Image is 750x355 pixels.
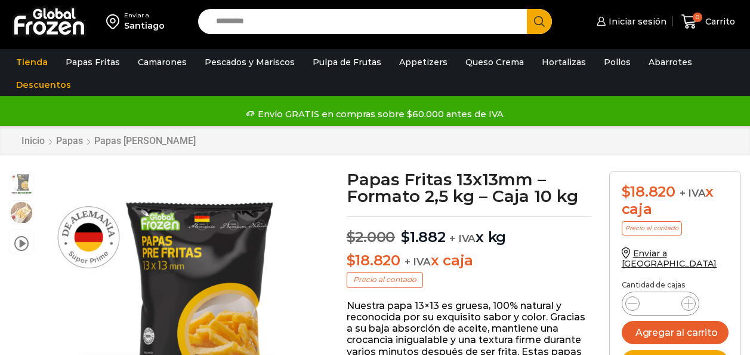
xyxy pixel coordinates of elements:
span: 13×13 [10,201,33,225]
button: Search button [527,9,552,34]
a: Inicio [21,135,45,146]
span: $ [347,252,356,269]
a: Appetizers [393,51,453,74]
a: Papas [PERSON_NAME] [94,135,196,146]
button: Agregar al carrito [622,321,729,344]
a: Queso Crema [459,51,530,74]
span: + IVA [449,232,476,244]
span: + IVA [680,187,706,199]
a: Iniciar sesión [594,10,666,33]
span: 13-x-13-2kg [10,172,33,195]
bdi: 18.820 [347,252,400,269]
span: $ [622,183,631,200]
p: Precio al contado [347,272,423,287]
a: Enviar a [GEOGRAPHIC_DATA] [622,248,717,269]
span: Iniciar sesión [606,16,666,27]
bdi: 2.000 [347,228,396,246]
a: Pulpa de Frutas [307,51,387,74]
span: Carrito [702,16,735,27]
div: Enviar a [124,11,165,20]
a: Camarones [132,51,193,74]
a: Papas [55,135,84,146]
span: $ [401,228,410,246]
a: Pescados y Mariscos [199,51,301,74]
a: Descuentos [10,74,77,96]
span: 0 [693,13,702,22]
img: address-field-icon.svg [106,11,124,32]
p: x caja [347,252,591,270]
div: Santiago [124,20,165,32]
p: Cantidad de cajas [622,281,729,289]
bdi: 18.820 [622,183,675,200]
a: Pollos [598,51,637,74]
a: Abarrotes [643,51,698,74]
a: Papas Fritas [60,51,126,74]
a: Tienda [10,51,54,74]
p: Precio al contado [622,221,682,235]
a: 0 Carrito [678,8,738,36]
a: Hortalizas [536,51,592,74]
span: $ [347,228,356,246]
p: x kg [347,216,591,246]
nav: Breadcrumb [21,135,196,146]
h1: Papas Fritas 13x13mm – Formato 2,5 kg – Caja 10 kg [347,171,591,204]
input: Product quantity [649,295,672,312]
div: x caja [622,183,729,218]
bdi: 1.882 [401,228,446,246]
span: + IVA [405,256,431,268]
